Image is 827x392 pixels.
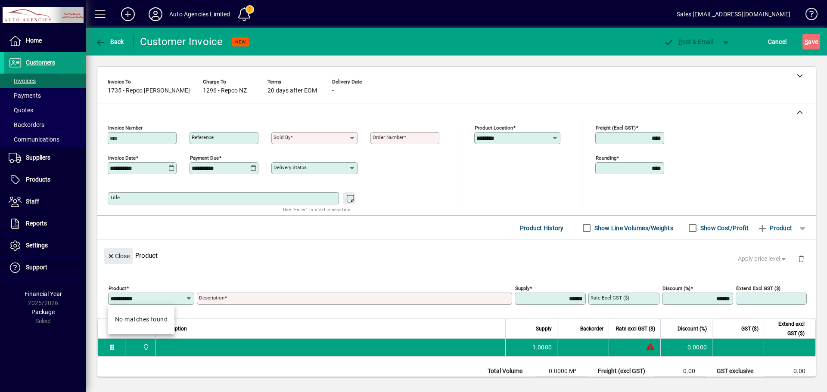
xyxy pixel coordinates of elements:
mat-label: Delivery status [274,164,307,170]
mat-label: Sold by [274,134,290,140]
label: Show Line Volumes/Weights [593,224,673,232]
button: Delete [791,248,811,269]
div: No matches found [115,315,168,324]
mat-label: Discount (%) [662,285,690,291]
a: Home [4,30,86,52]
td: Total Weight [483,377,535,387]
mat-label: Reference [192,134,214,140]
app-page-header-button: Delete [791,255,811,262]
app-page-header-button: Close [102,252,135,259]
span: Support [26,264,47,271]
span: Reports [26,220,47,227]
span: Package [31,309,55,315]
a: Backorders [4,117,86,132]
mat-label: Order number [373,134,404,140]
span: Suppliers [26,154,50,161]
a: Staff [4,191,86,213]
mat-label: Description [199,295,224,301]
a: Knowledge Base [799,2,816,30]
mat-label: Rounding [596,155,616,161]
button: Profile [142,6,169,22]
td: 0.0000 Kg [535,377,587,387]
mat-option: No matches found [108,308,174,331]
span: Backorders [9,121,44,128]
span: 20 days after EOM [267,87,317,94]
a: Settings [4,235,86,256]
button: Add [114,6,142,22]
span: Discount (%) [678,324,707,333]
td: Rounding [594,377,654,387]
mat-label: Invoice date [108,155,136,161]
a: Reports [4,213,86,235]
mat-label: Product [109,285,126,291]
button: Post & Email [659,34,718,49]
a: Products [4,169,86,191]
mat-label: Title [110,194,120,201]
span: 1735 - Repco [PERSON_NAME] [108,87,190,94]
span: ave [805,35,818,49]
span: Cancel [768,35,787,49]
span: Communications [9,136,59,143]
button: Save [802,34,820,49]
button: Apply price level [734,251,791,267]
span: NEW [235,39,246,45]
span: P [678,38,682,45]
span: Close [107,249,130,263]
a: Payments [4,88,86,103]
td: 0.0000 [660,339,712,356]
span: S [805,38,808,45]
td: 0.0000 M³ [535,366,587,377]
td: Freight (excl GST) [594,366,654,377]
div: Customer Invoice [140,35,223,49]
span: Rangiora [140,343,150,352]
span: Supply [536,324,552,333]
span: Rate excl GST ($) [616,324,655,333]
span: Products [26,176,50,183]
button: Back [93,34,126,49]
button: Product History [516,220,567,236]
mat-hint: Use 'Enter' to start a new line [283,204,351,214]
span: Extend excl GST ($) [769,319,805,338]
span: Payments [9,92,41,99]
a: Suppliers [4,147,86,169]
span: Quotes [9,107,33,114]
td: 0.00 [654,377,706,387]
span: Invoices [9,77,36,84]
a: Support [4,257,86,278]
mat-label: Product location [475,125,513,131]
span: Product History [520,221,564,235]
a: Communications [4,132,86,147]
td: Total Volume [483,366,535,377]
a: Invoices [4,74,86,88]
span: - [332,87,334,94]
span: Back [95,38,124,45]
td: 0.00 [764,377,816,387]
td: GST [712,377,764,387]
mat-label: Payment due [190,155,219,161]
span: GST ($) [741,324,759,333]
td: 0.00 [654,366,706,377]
app-page-header-button: Back [86,34,134,49]
a: Quotes [4,103,86,117]
span: Settings [26,242,48,249]
span: 1.0000 [532,343,552,352]
span: Apply price level [738,254,788,263]
span: Staff [26,198,39,205]
div: Auto Agencies Limited [169,7,230,21]
mat-label: Freight (excl GST) [596,125,636,131]
mat-label: Supply [515,285,529,291]
mat-label: Invoice number [108,125,143,131]
mat-label: Rate excl GST ($) [591,295,629,301]
mat-label: Extend excl GST ($) [736,285,780,291]
span: Customers [26,59,55,66]
td: 0.00 [764,366,816,377]
td: GST exclusive [712,366,764,377]
button: Cancel [766,34,789,49]
span: Financial Year [25,290,62,297]
button: Close [104,248,133,264]
span: ost & Email [663,38,713,45]
span: 1296 - Repco NZ [203,87,247,94]
div: Sales [EMAIL_ADDRESS][DOMAIN_NAME] [677,7,790,21]
div: Product [97,240,816,271]
label: Show Cost/Profit [699,224,749,232]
